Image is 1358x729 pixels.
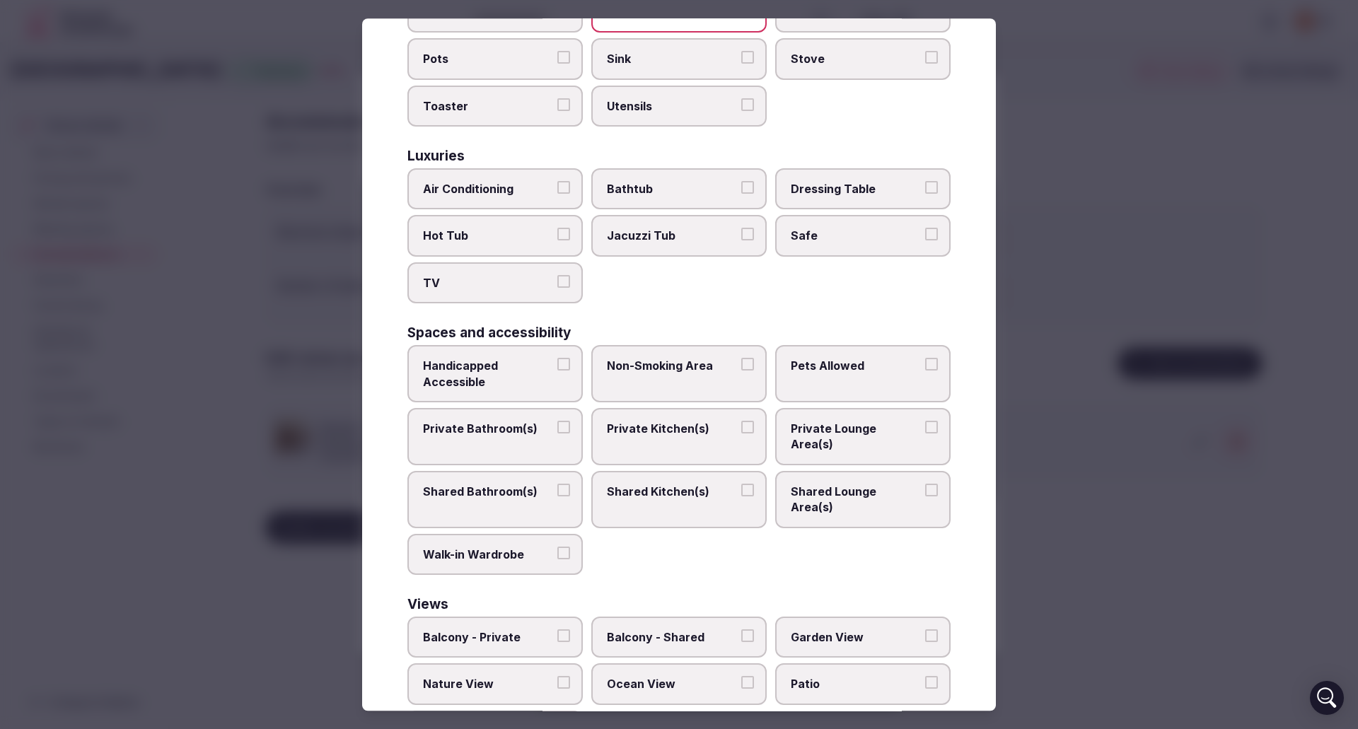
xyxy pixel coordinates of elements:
span: Hot Tub [423,228,553,244]
button: Private Bathroom(s) [557,421,570,433]
span: Sink [607,51,737,66]
button: Shared Bathroom(s) [557,484,570,496]
span: Balcony - Shared [607,629,737,645]
span: Shared Kitchen(s) [607,484,737,499]
button: Hot Tub [557,228,570,241]
span: Private Kitchen(s) [607,421,737,436]
button: Shared Lounge Area(s) [925,484,938,496]
button: Balcony - Shared [741,629,754,642]
button: Safe [925,228,938,241]
h3: Luxuries [407,149,465,163]
span: Stove [791,51,921,66]
span: Air Conditioning [423,181,553,197]
button: Stove [925,51,938,64]
button: Handicapped Accessible [557,358,570,371]
button: Garden View [925,629,938,642]
button: Private Kitchen(s) [741,421,754,433]
span: Non-Smoking Area [607,358,737,373]
button: Air Conditioning [557,181,570,194]
h3: Spaces and accessibility [407,326,571,339]
button: Non-Smoking Area [741,358,754,371]
button: Nature View [557,677,570,689]
button: Balcony - Private [557,629,570,642]
span: Ocean View [607,677,737,692]
button: Toaster [557,98,570,111]
span: Toaster [423,98,553,114]
button: Pots [557,51,570,64]
span: Dressing Table [791,181,921,197]
button: Bathtub [741,181,754,194]
button: Walk-in Wardrobe [557,547,570,559]
h3: Views [407,597,448,611]
span: Private Lounge Area(s) [791,421,921,453]
span: Shared Bathroom(s) [423,484,553,499]
span: Pets Allowed [791,358,921,373]
span: Nature View [423,677,553,692]
button: Ocean View [741,677,754,689]
span: Walk-in Wardrobe [423,547,553,562]
button: Private Lounge Area(s) [925,421,938,433]
span: TV [423,275,553,291]
button: Pets Allowed [925,358,938,371]
span: Bathtub [607,181,737,197]
button: Utensils [741,98,754,111]
span: Balcony - Private [423,629,553,645]
span: Pots [423,51,553,66]
span: Utensils [607,98,737,114]
button: Shared Kitchen(s) [741,484,754,496]
span: Handicapped Accessible [423,358,553,390]
button: Patio [925,677,938,689]
button: TV [557,275,570,288]
span: Private Bathroom(s) [423,421,553,436]
button: Dressing Table [925,181,938,194]
button: Jacuzzi Tub [741,228,754,241]
button: Sink [741,51,754,64]
span: Safe [791,228,921,244]
span: Garden View [791,629,921,645]
span: Shared Lounge Area(s) [791,484,921,515]
span: Patio [791,677,921,692]
span: Jacuzzi Tub [607,228,737,244]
